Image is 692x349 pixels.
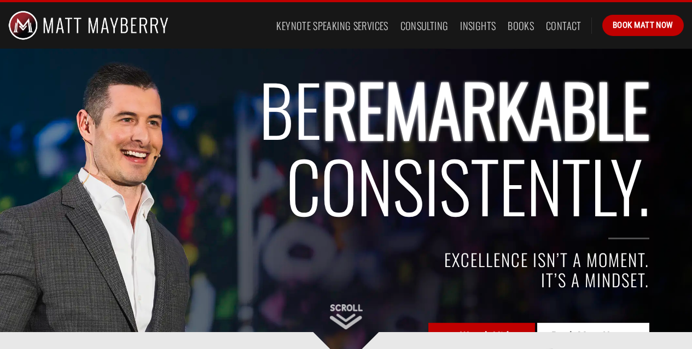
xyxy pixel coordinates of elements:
a: Book Matt Now [602,15,684,36]
a: Contact [546,16,581,36]
a: Consulting [400,16,449,36]
a: Insights [460,16,496,36]
span: Book Matt Now [613,19,673,32]
span: REMARKABLE [322,57,649,160]
img: Matt Mayberry [8,2,168,49]
a: Keynote Speaking Services [276,16,388,36]
h4: EXCELLENCE ISN’T A MOMENT. [83,250,649,270]
span: Consistently. [286,133,649,236]
a: Books [508,16,534,36]
span: Book Matt Now [551,328,624,346]
img: Scroll Down [330,304,363,329]
h2: BE [83,70,649,224]
span: Watch Video [460,328,521,346]
h4: IT’S A MINDSET. [83,270,649,290]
